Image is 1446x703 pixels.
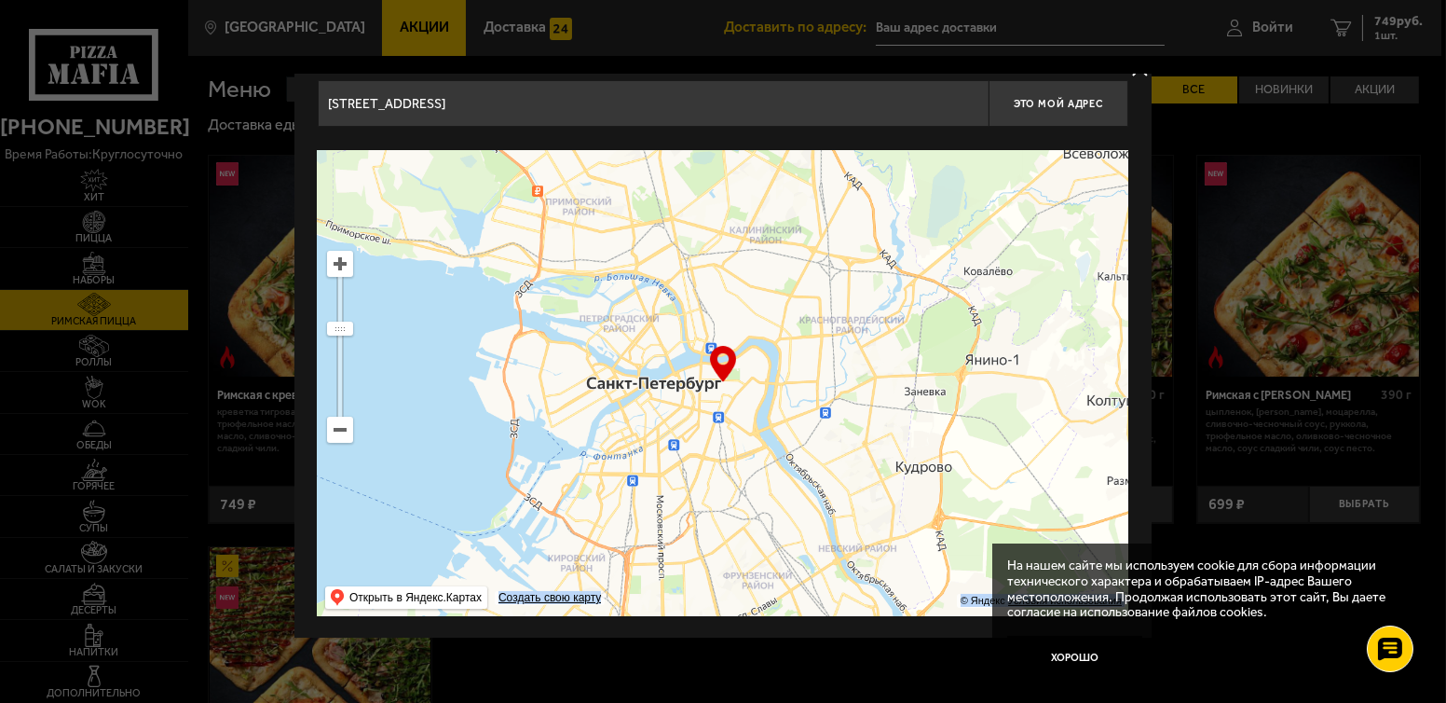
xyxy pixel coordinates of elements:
[989,80,1128,127] button: Это мой адрес
[1007,558,1399,621] p: На нашем сайте мы используем cookie для сбора информации технического характера и обрабатываем IP...
[495,591,605,605] a: Создать свою карту
[325,586,487,609] ymaps: Открыть в Яндекс.Картах
[349,586,482,609] ymaps: Открыть в Яндекс.Картах
[1007,636,1143,682] button: Хорошо
[318,80,989,127] input: Введите адрес доставки
[961,595,1005,606] ymaps: © Яндекс
[1014,98,1103,110] span: Это мой адрес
